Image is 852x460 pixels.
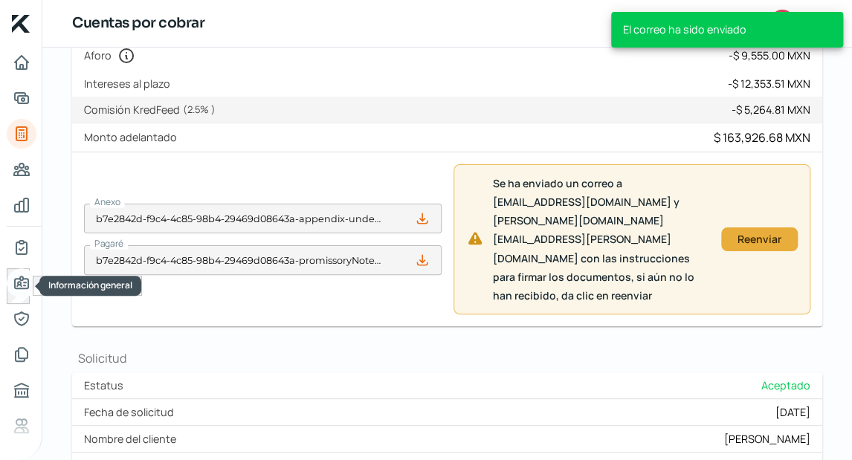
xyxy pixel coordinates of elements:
span: Anexo [94,195,120,208]
a: Adelantar facturas [7,83,36,113]
div: [DATE] [775,405,810,419]
span: Pagaré [94,237,123,250]
label: Estatus [84,378,129,392]
label: Aforo [84,47,141,65]
a: Inicio [7,48,36,77]
a: Mi contrato [7,233,36,262]
a: Pago a proveedores [7,155,36,184]
div: - $ 12,353.51 MXN [728,77,810,91]
label: Intereses al plazo [84,77,176,91]
div: [PERSON_NAME] [724,432,810,446]
label: Monto adelantado [84,130,183,144]
a: Tus créditos [7,119,36,149]
div: $ 163,926.68 MXN [714,129,810,146]
span: Se ha enviado un correo a [EMAIL_ADDRESS][DOMAIN_NAME] y [PERSON_NAME][DOMAIN_NAME][EMAIL_ADDRESS... [493,174,710,305]
button: Reenviar [721,227,798,251]
a: Documentos [7,340,36,369]
h1: Solicitud [72,350,822,366]
label: Nombre del cliente [84,432,182,446]
label: Fecha de solicitud [84,405,180,419]
div: Reenviar [729,235,790,244]
div: - $ 9,555.00 MXN [729,48,810,62]
div: El correo ha sido enviado [611,12,843,48]
a: Representantes [7,304,36,334]
label: Comisión KredFeed [84,103,222,117]
h1: Cuentas por cobrar [72,13,204,34]
a: Buró de crédito [7,375,36,405]
a: Mis finanzas [7,190,36,220]
span: ( 2.5 % ) [183,103,216,116]
span: Aceptado [761,378,810,392]
a: Referencias [7,411,36,441]
span: Información general [48,279,132,291]
a: Información general [7,268,36,298]
div: - $ 5,264.81 MXN [732,103,810,117]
